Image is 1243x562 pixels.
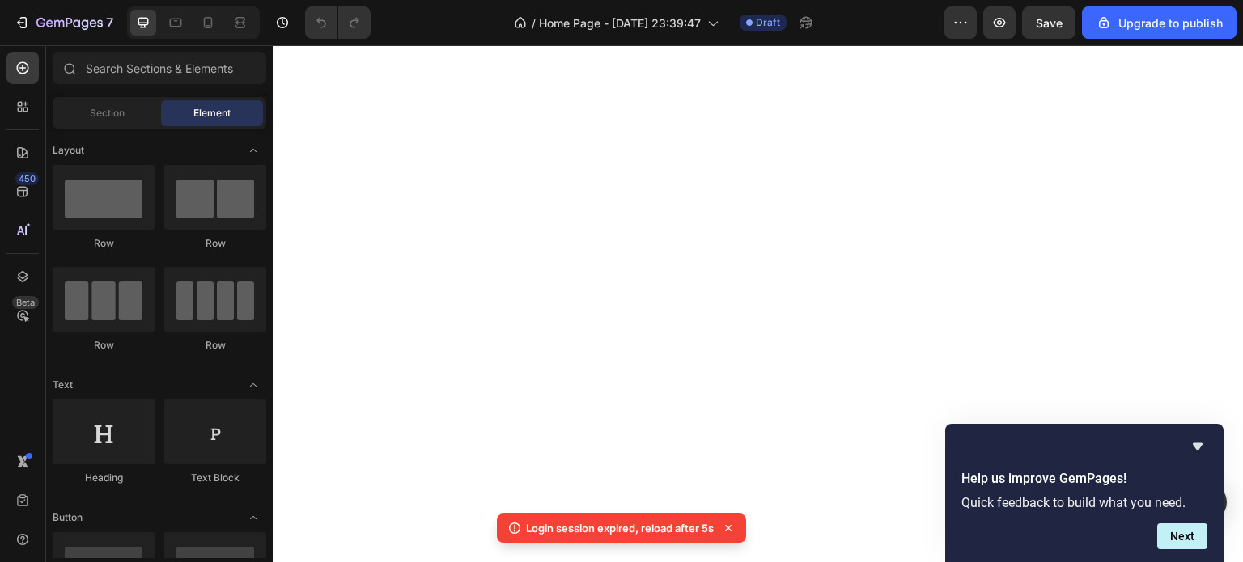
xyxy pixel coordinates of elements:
[961,437,1207,549] div: Help us improve GemPages!
[961,469,1207,488] h2: Help us improve GemPages!
[53,378,73,392] span: Text
[53,338,155,353] div: Row
[53,52,266,84] input: Search Sections & Elements
[53,236,155,251] div: Row
[305,6,371,39] div: Undo/Redo
[164,236,266,251] div: Row
[1096,15,1223,32] div: Upgrade to publish
[273,45,1243,562] iframe: Design area
[164,471,266,485] div: Text Block
[15,172,39,185] div: 450
[12,296,39,309] div: Beta
[53,510,83,525] span: Button
[1082,6,1237,39] button: Upgrade to publish
[961,495,1207,510] p: Quick feedback to build what you need.
[90,106,125,120] span: Section
[240,505,266,530] span: Toggle open
[1022,6,1075,39] button: Save
[1036,16,1063,30] span: Save
[532,15,536,32] span: /
[164,338,266,353] div: Row
[193,106,231,120] span: Element
[53,143,84,158] span: Layout
[106,13,113,32] p: 7
[539,15,701,32] span: Home Page - [DATE] 23:39:47
[756,15,780,30] span: Draft
[240,372,266,398] span: Toggle open
[240,137,266,163] span: Toggle open
[1157,523,1207,549] button: Next question
[6,6,121,39] button: 7
[1188,437,1207,456] button: Hide survey
[526,520,714,536] p: Login session expired, reload after 5s
[53,471,155,485] div: Heading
